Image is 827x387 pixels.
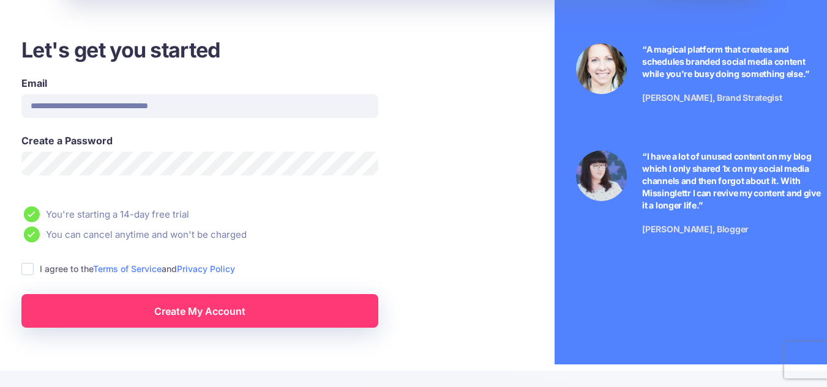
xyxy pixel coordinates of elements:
label: Email [21,76,378,90]
span: [PERSON_NAME], Brand Strategist [642,92,782,103]
img: Testimonial by Jeniffer Kosche [576,150,627,201]
li: You're starting a 14-day free trial [21,206,454,223]
p: “A magical platform that creates and schedules branded social media content while you're busy doi... [642,43,823,80]
h3: Let's get you started [21,36,454,64]
a: Terms of Service [93,264,162,274]
span: [PERSON_NAME], Blogger [642,224,749,234]
label: Create a Password [21,133,378,148]
a: Create My Account [21,294,378,328]
li: You can cancel anytime and won't be charged [21,226,454,243]
a: Privacy Policy [177,264,235,274]
img: Testimonial by Laura Stanik [576,43,627,94]
p: “I have a lot of unused content on my blog which I only shared 1x on my social media channels and... [642,150,823,212]
label: I agree to the and [40,262,235,276]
